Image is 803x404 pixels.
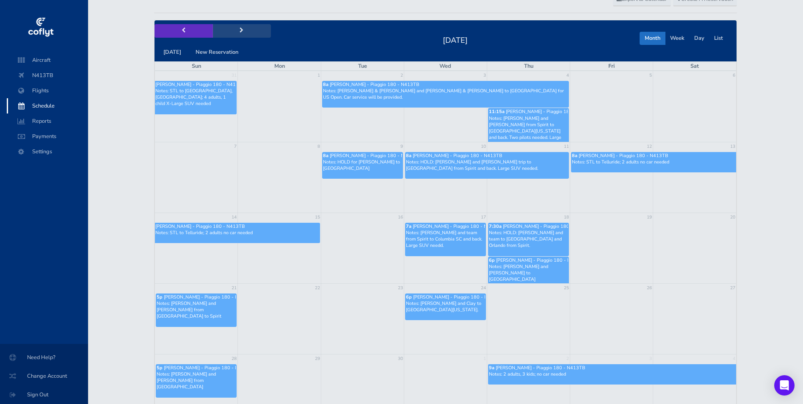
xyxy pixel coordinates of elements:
a: 2 [400,71,404,80]
span: Mon [274,62,285,70]
button: prev [155,24,213,37]
a: 26 [646,284,653,292]
span: Wed [439,62,451,70]
span: Sun [192,62,201,70]
span: 5p [157,294,163,300]
a: 24 [480,284,487,292]
span: N413TB [15,68,80,83]
a: 13 [729,142,736,151]
p: Notes: [PERSON_NAME] and [PERSON_NAME] to [GEOGRAPHIC_DATA] [489,263,568,283]
button: Month [640,32,665,45]
span: Schedule [15,98,80,113]
a: 4 [732,354,736,363]
span: [PERSON_NAME] - Piaggio 180 - N413TB [155,81,245,88]
span: [PERSON_NAME] - Piaggio 180 - N413TB [330,81,419,88]
p: Notes: [PERSON_NAME] and [PERSON_NAME] from Spirit to [GEOGRAPHIC_DATA][US_STATE] and back. Two p... [489,115,568,147]
img: coflyt logo [27,15,55,40]
a: 11 [563,142,570,151]
span: 6p [406,294,412,300]
h2: [DATE] [438,33,473,45]
a: 4 [566,71,570,80]
span: [PERSON_NAME] - Piaggio 180 - N413TB [413,294,502,300]
span: Change Account [10,368,78,384]
span: 8a [572,152,577,159]
a: 29 [314,354,321,363]
span: Sign Out [10,387,78,402]
a: 17 [480,213,487,221]
p: Notes: [PERSON_NAME] and Clay to [GEOGRAPHIC_DATA][US_STATE]. [406,300,485,313]
a: 30 [397,354,404,363]
a: 20 [729,213,736,221]
button: next [212,24,271,37]
a: 21 [231,284,237,292]
span: 8a [323,81,328,88]
p: Notes: HOLD: [PERSON_NAME] and [PERSON_NAME] trip to [GEOGRAPHIC_DATA] from Spirit and back. Larg... [406,159,568,172]
p: Notes: HOLD: [PERSON_NAME] and team to [GEOGRAPHIC_DATA] and Orlando from Spirit. [489,230,568,249]
a: 7 [233,142,237,151]
p: Notes: [PERSON_NAME] and team from Spirit to Columbia SC and back. Large SUV needd. [406,230,485,249]
button: New Reservation [190,46,243,59]
a: 2 [566,354,570,363]
button: Day [689,32,709,45]
span: [PERSON_NAME] - Piaggio 180 - N413TB [413,152,502,159]
span: Reports [15,113,80,129]
a: 23 [397,284,404,292]
span: 7:30a [489,223,502,230]
p: Notes: STL to Telluride; 2 adults no car needed [572,159,736,165]
p: Notes: [PERSON_NAME] and [PERSON_NAME] from [GEOGRAPHIC_DATA] to Spirit [157,300,236,320]
button: Week [665,32,690,45]
a: 28 [231,354,237,363]
span: 8a [323,152,328,159]
a: 10 [480,142,487,151]
span: [PERSON_NAME] - Piaggio 180 - N413TB [506,108,595,115]
span: [PERSON_NAME] - Piaggio 180 - N413TB [579,152,668,159]
p: Notes: HOLD for [PERSON_NAME] to [GEOGRAPHIC_DATA] [323,159,402,172]
span: Settings [15,144,80,159]
a: 1 [317,71,321,80]
a: 19 [646,213,653,221]
a: 31 [231,71,237,80]
a: 8 [317,142,321,151]
span: 7a [406,223,411,230]
span: Fri [608,62,615,70]
a: 6 [732,71,736,80]
span: 6p [489,257,495,263]
span: Tue [358,62,367,70]
span: 8a [406,152,411,159]
a: 3 [648,354,653,363]
span: 9a [489,365,494,371]
p: Notes: STL to Telluride; 2 adults no car needed [155,230,319,236]
a: 25 [563,284,570,292]
span: Thu [524,62,533,70]
a: 15 [314,213,321,221]
a: 14 [231,213,237,221]
span: [PERSON_NAME] - Piaggio 180 - N413TB [496,257,585,263]
div: Open Intercom Messenger [774,375,795,396]
a: 16 [397,213,404,221]
button: [DATE] [158,46,186,59]
span: [PERSON_NAME] - Piaggio 180 - N413TB [496,365,585,371]
p: Notes: [PERSON_NAME] and [PERSON_NAME] from [GEOGRAPHIC_DATA] [157,371,236,390]
span: [PERSON_NAME] - Piaggio 180 - N413TB [164,294,253,300]
span: [PERSON_NAME] - Piaggio 180 - N413TB [413,223,502,230]
span: 5p [157,365,163,371]
span: Flights [15,83,80,98]
a: 12 [646,142,653,151]
p: Notes: [PERSON_NAME] & [PERSON_NAME] and [PERSON_NAME] & [PERSON_NAME] to [GEOGRAPHIC_DATA] for U... [323,88,568,100]
a: 1 [483,354,487,363]
a: 22 [314,284,321,292]
span: Need Help? [10,350,78,365]
a: 9 [400,142,404,151]
span: 11:15a [489,108,505,115]
span: [PERSON_NAME] - Piaggio 180 - N413TB [155,223,245,230]
span: [PERSON_NAME] - Piaggio 180 - N413TB [330,152,419,159]
span: Sat [690,62,699,70]
span: Aircraft [15,53,80,68]
a: 27 [729,284,736,292]
span: [PERSON_NAME] - Piaggio 180 - N413TB [164,365,253,371]
button: List [709,32,728,45]
a: 5 [648,71,653,80]
a: 18 [563,213,570,221]
p: Notes: STL to [GEOGRAPHIC_DATA], [GEOGRAPHIC_DATA]; 4 adults, 1 child X-Large SUV needed [155,88,236,107]
span: Payments [15,129,80,144]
